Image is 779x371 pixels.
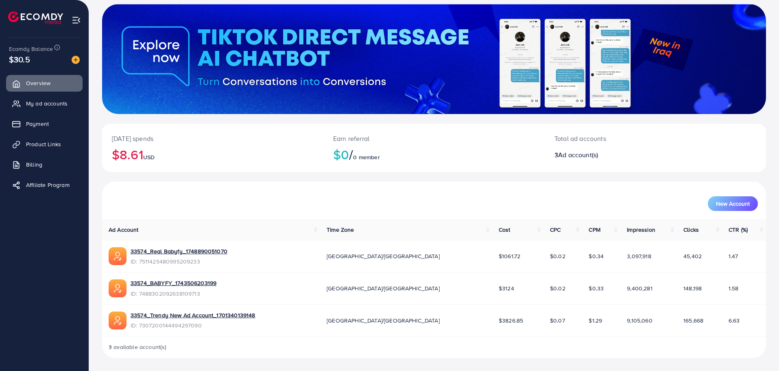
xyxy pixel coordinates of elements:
span: New Account [716,201,750,206]
span: $0.02 [550,284,565,292]
span: 3,097,918 [627,252,651,260]
span: 0 member [353,153,380,161]
img: logo [8,11,63,24]
a: Affiliate Program [6,177,83,193]
span: $0.02 [550,252,565,260]
span: $3826.85 [499,316,523,325]
a: 33574_Trendy New Ad Account_1701340139148 [131,311,255,319]
span: [GEOGRAPHIC_DATA]/[GEOGRAPHIC_DATA] [327,316,440,325]
span: 1.58 [729,284,739,292]
span: Time Zone [327,226,354,234]
span: $0.07 [550,316,565,325]
a: Billing [6,156,83,173]
span: ID: 7511425480995209233 [131,257,227,266]
h2: 3 [554,151,701,159]
iframe: Chat [744,334,773,365]
span: Product Links [26,140,61,148]
span: Ad account(s) [558,150,598,159]
span: Impression [627,226,655,234]
a: My ad accounts [6,95,83,112]
a: Payment [6,116,83,132]
span: CPM [589,226,600,234]
span: $30.5 [9,53,30,65]
p: Earn referral [333,134,535,143]
a: Overview [6,75,83,91]
span: [GEOGRAPHIC_DATA]/[GEOGRAPHIC_DATA] [327,252,440,260]
p: [DATE] spends [112,134,314,143]
span: My ad accounts [26,99,68,108]
span: 45,402 [683,252,702,260]
span: $0.33 [589,284,604,292]
span: Payment [26,120,49,128]
span: ID: 7307200144494297090 [131,321,255,329]
img: menu [72,15,81,25]
span: Billing [26,160,42,169]
img: ic-ads-acc.e4c84228.svg [109,279,127,297]
span: [GEOGRAPHIC_DATA]/[GEOGRAPHIC_DATA] [327,284,440,292]
span: ID: 7488302092638109713 [131,290,216,298]
span: Clicks [683,226,699,234]
span: 9,105,060 [627,316,652,325]
p: Total ad accounts [554,134,701,143]
span: $1061.72 [499,252,520,260]
img: ic-ads-acc.e4c84228.svg [109,312,127,329]
span: 9,400,281 [627,284,652,292]
span: 1.47 [729,252,738,260]
img: ic-ads-acc.e4c84228.svg [109,247,127,265]
span: 3 available account(s) [109,343,167,351]
span: Ecomdy Balance [9,45,53,53]
h2: $8.61 [112,147,314,162]
a: 33574_BABYFY_1743506203199 [131,279,216,287]
span: Cost [499,226,511,234]
span: $0.34 [589,252,604,260]
button: New Account [708,196,758,211]
span: Overview [26,79,50,87]
span: $1.29 [589,316,602,325]
h2: $0 [333,147,535,162]
span: $3124 [499,284,514,292]
span: 148,198 [683,284,702,292]
span: Ad Account [109,226,139,234]
span: USD [143,153,155,161]
a: 33574_Real Babyfy_1748890051070 [131,247,227,255]
span: 165,668 [683,316,703,325]
span: CPC [550,226,561,234]
img: image [72,56,80,64]
span: Affiliate Program [26,181,70,189]
span: 6.63 [729,316,740,325]
span: CTR (%) [729,226,748,234]
a: Product Links [6,136,83,152]
span: / [349,145,353,164]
